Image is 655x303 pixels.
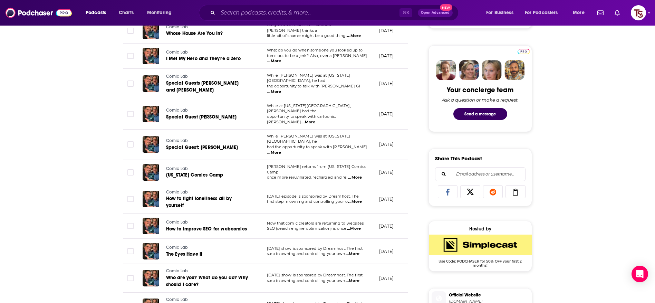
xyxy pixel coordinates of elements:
[267,103,351,114] span: While at [US_STATE][GEOGRAPHIC_DATA], [PERSON_NAME] had the
[166,251,248,258] a: The Eyes Have It
[166,25,188,29] span: Comic Lab
[166,196,232,208] span: How to fight loneliness all by yourself
[267,48,363,53] span: What do you do when someone you looked up to
[166,144,238,150] span: Special Guest: [PERSON_NAME]
[459,60,479,80] img: Barbara Profile
[379,196,394,202] p: [DATE]
[267,114,336,124] span: opportunity to speak with cartoonist [PERSON_NAME]
[166,49,248,56] a: Comic Lab
[166,107,248,114] a: Comic Lab
[504,60,524,80] img: Jon Profile
[267,273,363,277] span: [DATE] show is sponsored by Dreamhost. The first
[127,196,134,202] span: Toggle select row
[518,49,530,54] img: Podchaser Pro
[166,30,248,37] a: Whose House Are You In?
[267,194,359,199] span: [DATE] episode is sponsored by Dreamhost. The
[127,111,134,117] span: Toggle select row
[166,226,248,233] a: How to improve SEO for webcomics
[166,74,188,79] span: Comic Lab
[421,11,450,15] span: Open Advanced
[166,55,248,62] a: I Met My Hero and They're a Zero
[441,168,520,181] input: Email address or username...
[166,268,188,273] span: Comic Lab
[267,221,365,226] span: Now that comic creators are returning to websites,
[631,5,646,20] span: Logged in as TvSMediaGroup
[442,97,519,103] div: Ask a question or make a request.
[166,268,249,274] a: Comic Lab
[440,4,452,11] span: New
[127,248,134,254] span: Toggle select row
[447,86,513,94] div: Your concierge team
[267,150,281,155] span: ...More
[142,7,181,18] button: open menu
[166,166,188,171] span: Comic Lab
[483,185,503,198] a: Share on Reddit
[267,73,350,83] span: While [PERSON_NAME] was at [US_STATE][GEOGRAPHIC_DATA], he had
[429,226,532,232] div: Hosted by
[267,89,281,95] span: ...More
[379,111,394,117] p: [DATE]
[348,175,362,180] span: ...More
[429,235,532,255] img: SimpleCast Deal: Use Code: PODCHASER for 50% OFF your first 2 months!
[114,7,138,18] a: Charts
[127,28,134,34] span: Toggle select row
[166,274,249,288] a: Who are you? What do you do? Why should I care?
[267,226,347,231] span: SEO (search engine optimization) is once
[449,292,529,298] span: Official Website
[631,5,646,20] img: User Profile
[632,266,648,282] div: Open Intercom Messenger
[379,53,394,59] p: [DATE]
[568,7,593,18] button: open menu
[267,164,366,174] span: [PERSON_NAME] returns from [US_STATE] Comics Camp
[429,255,532,268] span: Use Code: PODCHASER for 50% OFF your first 2 months!
[267,58,281,64] span: ...More
[267,251,345,256] span: step in owning and controlling your own
[166,50,188,55] span: Comic Lab
[379,248,394,254] p: [DATE]
[267,246,363,251] span: [DATE] show is sponsored by Dreamhost. The first
[127,81,134,87] span: Toggle select row
[166,114,248,121] a: Special Guest [PERSON_NAME]
[166,24,248,30] a: Comic Lab
[86,8,106,18] span: Podcasts
[166,114,237,120] span: Special Guest [PERSON_NAME]
[166,80,239,93] span: Special Guests [PERSON_NAME] and [PERSON_NAME]
[347,226,361,231] span: ...More
[267,33,347,38] span: little bit of shame might be a good thing.
[166,172,248,179] a: [US_STATE] Comics Camp
[205,5,465,21] div: Search podcasts, credits, & more...
[520,7,568,18] button: open menu
[267,144,367,149] span: had the opportunity to speak with [PERSON_NAME]
[418,9,453,17] button: Open AdvancedNew
[399,8,412,17] span: ⌘ K
[379,141,394,147] p: [DATE]
[486,8,513,18] span: For Business
[435,155,482,162] h3: Share This Podcast
[81,7,115,18] button: open menu
[348,199,362,205] span: ...More
[267,22,336,33] span: Are you a shameless self-promoter? [PERSON_NAME] thinks a
[631,5,646,20] button: Show profile menu
[267,134,350,144] span: While [PERSON_NAME] was at [US_STATE][GEOGRAPHIC_DATA], he
[347,33,361,39] span: ...More
[119,8,134,18] span: Charts
[346,251,359,257] span: ...More
[267,84,360,88] span: the opportunity to talk with [PERSON_NAME] Gi
[166,220,188,225] span: Comic Lab
[6,6,72,19] a: Podchaser - Follow, Share and Rate Podcasts
[301,120,315,125] span: ...More
[166,275,248,287] span: Who are you? What do you do? Why should I care?
[505,185,526,198] a: Copy Link
[166,297,249,303] a: Comic Lab
[482,60,502,80] img: Jules Profile
[166,138,248,144] a: Comic Lab
[267,175,348,180] span: once more rejuvinated, recharged, and rei
[127,53,134,59] span: Toggle select row
[166,245,188,250] span: Comic Lab
[518,48,530,54] a: Pro website
[166,80,249,94] a: Special Guests [PERSON_NAME] and [PERSON_NAME]
[166,172,223,178] span: [US_STATE] Comics Camp
[438,185,458,198] a: Share on Facebook
[166,166,248,172] a: Comic Lab
[166,245,248,251] a: Comic Lab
